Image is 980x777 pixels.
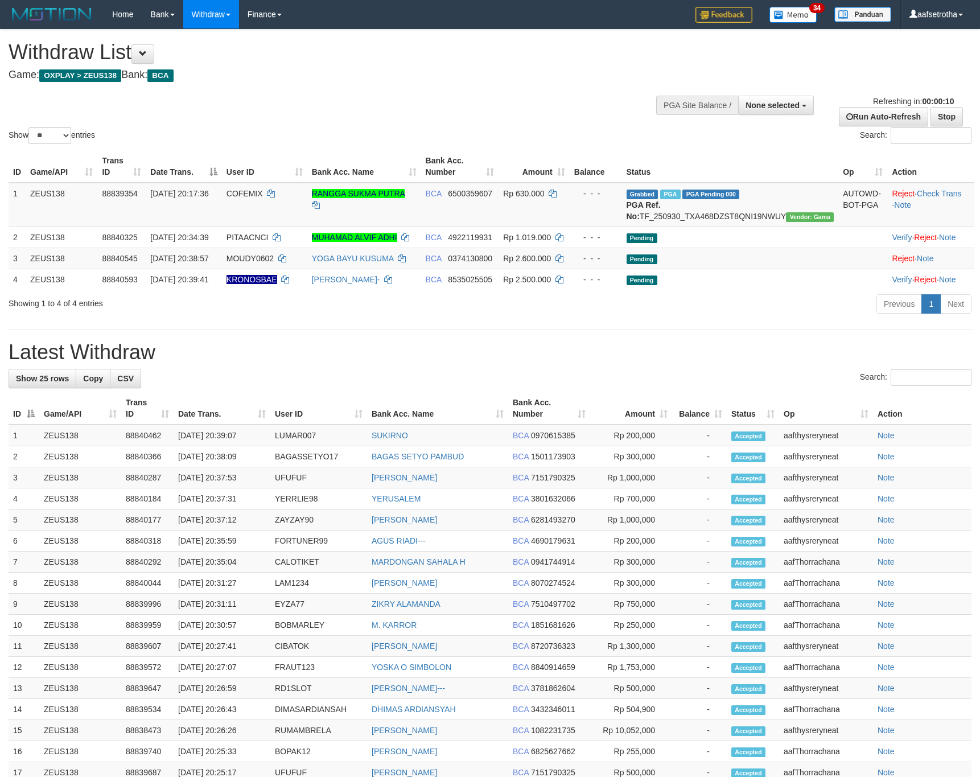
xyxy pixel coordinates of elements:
span: Show 25 rows [16,374,69,383]
span: BCA [426,275,442,284]
th: Date Trans.: activate to sort column descending [146,150,221,183]
span: Copy 1501173903 to clipboard [531,452,575,461]
td: ZEUS138 [39,615,121,636]
td: Rp 1,753,000 [590,657,672,678]
td: · [887,248,974,269]
span: Grabbed [627,190,658,199]
a: YOSKA O SIMBOLON [372,663,451,672]
span: PITAACNCI [227,233,269,242]
a: [PERSON_NAME] [372,515,437,524]
th: Balance: activate to sort column ascending [672,392,727,425]
strong: 00:00:10 [922,97,954,106]
span: BCA [513,473,529,482]
a: [PERSON_NAME] [372,768,437,777]
span: Copy 0941744914 to clipboard [531,557,575,566]
span: COFEMIX [227,189,263,198]
td: 4 [9,488,39,509]
td: BAGASSETYO17 [270,446,367,467]
span: Pending [627,254,657,264]
td: Rp 500,000 [590,678,672,699]
td: 12 [9,657,39,678]
td: aafThorrachana [779,573,873,594]
a: Note [878,536,895,545]
label: Search: [860,369,971,386]
td: Rp 200,000 [590,425,672,446]
td: 88839647 [121,678,174,699]
select: Showentries [28,127,71,144]
button: None selected [738,96,814,115]
td: Rp 250,000 [590,615,672,636]
span: Copy 8535025505 to clipboard [448,275,492,284]
td: [DATE] 20:35:04 [174,552,270,573]
td: 88840184 [121,488,174,509]
span: Copy 6500359607 to clipboard [448,189,492,198]
span: OXPLAY > ZEUS138 [39,69,121,82]
span: BCA [426,254,442,263]
span: Accepted [731,558,765,568]
a: Reject [892,189,915,198]
td: CALOTIKET [270,552,367,573]
th: Bank Acc. Name: activate to sort column ascending [367,392,508,425]
span: BCA [513,599,529,609]
td: 88840318 [121,531,174,552]
td: [DATE] 20:27:41 [174,636,270,657]
td: - [672,488,727,509]
a: Show 25 rows [9,369,76,388]
th: ID [9,150,26,183]
td: TF_250930_TXA468DZST8QNI19NWUY [622,183,839,227]
td: 2 [9,227,26,248]
a: [PERSON_NAME]- [312,275,380,284]
a: Note [878,726,895,735]
span: BCA [513,431,529,440]
a: Check Trans [917,189,962,198]
td: 88840462 [121,425,174,446]
a: Note [878,663,895,672]
a: MARDONGAN SAHALA H [372,557,466,566]
td: 88840366 [121,446,174,467]
td: aafThorrachana [779,552,873,573]
span: 88840593 [102,275,137,284]
a: SUKIRNO [372,431,408,440]
td: 3 [9,467,39,488]
th: Game/API: activate to sort column ascending [26,150,97,183]
a: 1 [921,294,941,314]
input: Search: [891,369,971,386]
td: aafThorrachana [779,594,873,615]
span: [DATE] 20:34:39 [150,233,208,242]
span: Accepted [731,642,765,652]
td: ZEUS138 [26,227,97,248]
td: 88840044 [121,573,174,594]
span: Copy [83,374,103,383]
a: Note [878,599,895,609]
span: Copy 4922119931 to clipboard [448,233,492,242]
td: Rp 200,000 [590,531,672,552]
td: ZEUS138 [39,552,121,573]
span: [DATE] 20:17:36 [150,189,208,198]
td: aafthysreryneat [779,467,873,488]
span: Copy 0970615385 to clipboard [531,431,575,440]
th: Op: activate to sort column ascending [838,150,887,183]
td: FRAUT123 [270,657,367,678]
th: Action [887,150,974,183]
td: YERRLIE98 [270,488,367,509]
span: 88840325 [102,233,137,242]
td: UFUFUF [270,467,367,488]
td: 11 [9,636,39,657]
span: Copy 3801632066 to clipboard [531,494,575,503]
td: aafthysreryneat [779,636,873,657]
img: Button%20Memo.svg [769,7,817,23]
td: ZEUS138 [39,573,121,594]
td: · · [887,183,974,227]
a: Reject [914,233,937,242]
span: Pending [627,233,657,243]
td: Rp 1,000,000 [590,467,672,488]
td: AUTOWD-BOT-PGA [838,183,887,227]
td: Rp 1,300,000 [590,636,672,657]
td: Rp 750,000 [590,594,672,615]
img: Feedback.jpg [695,7,752,23]
span: None selected [746,101,800,110]
span: 88839354 [102,189,137,198]
td: · · [887,269,974,290]
div: - - - [574,188,617,199]
span: Marked by aafsolysreylen [660,190,680,199]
